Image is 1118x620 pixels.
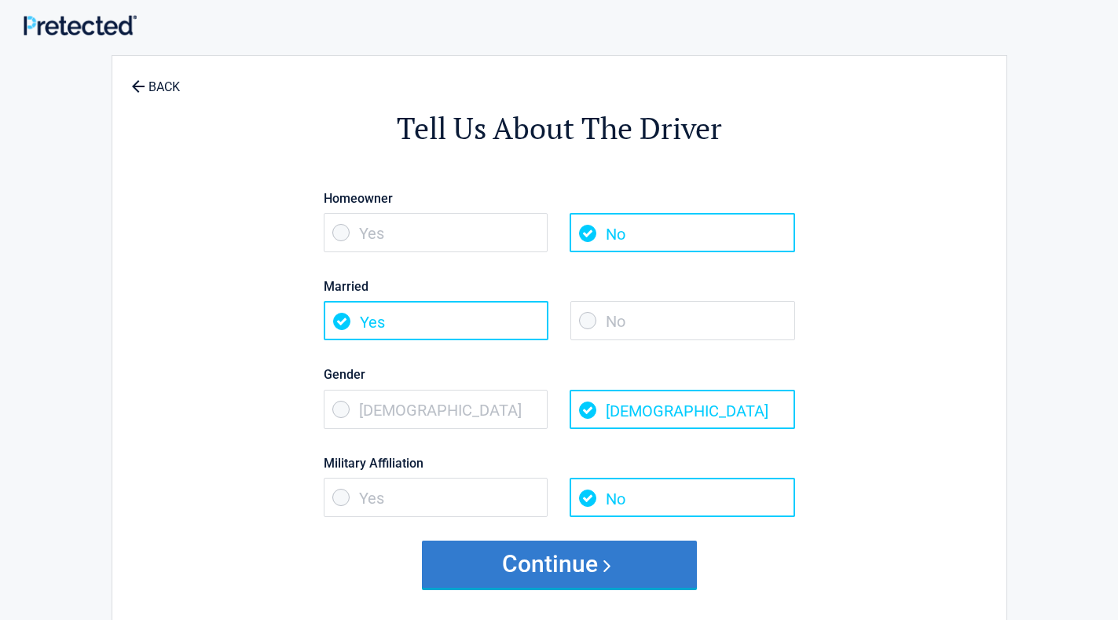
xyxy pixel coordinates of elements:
label: Married [324,276,795,297]
label: Military Affiliation [324,453,795,474]
img: Main Logo [24,15,137,35]
span: Yes [324,213,548,252]
span: [DEMOGRAPHIC_DATA] [570,390,794,429]
button: Continue [422,541,697,588]
label: Gender [324,364,795,385]
span: Yes [324,478,548,517]
h2: Tell Us About The Driver [199,108,920,149]
span: No [570,213,794,252]
label: Homeowner [324,188,795,209]
span: No [570,478,794,517]
span: Yes [324,301,548,340]
a: BACK [128,66,183,94]
span: No [570,301,795,340]
span: [DEMOGRAPHIC_DATA] [324,390,548,429]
